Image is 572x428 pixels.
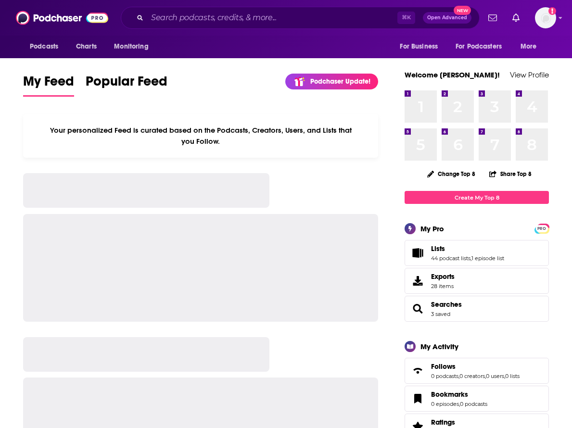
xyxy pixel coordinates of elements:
[408,302,427,315] a: Searches
[397,12,415,24] span: ⌘ K
[456,40,502,53] span: For Podcasters
[431,311,450,317] a: 3 saved
[504,373,505,379] span: ,
[427,15,467,20] span: Open Advanced
[431,244,504,253] a: Lists
[431,362,520,371] a: Follows
[535,7,556,28] span: Logged in as ereardon
[421,168,481,180] button: Change Top 8
[484,10,501,26] a: Show notifications dropdown
[408,364,427,378] a: Follows
[107,38,161,56] button: open menu
[431,418,487,427] a: Ratings
[514,38,549,56] button: open menu
[420,224,444,233] div: My Pro
[147,10,397,25] input: Search podcasts, credits, & more...
[536,225,547,232] a: PRO
[431,362,456,371] span: Follows
[310,77,370,86] p: Podchaser Update!
[423,12,471,24] button: Open AdvancedNew
[405,70,500,79] a: Welcome [PERSON_NAME]!
[405,240,549,266] span: Lists
[121,7,480,29] div: Search podcasts, credits, & more...
[405,358,549,384] span: Follows
[510,70,549,79] a: View Profile
[405,268,549,294] a: Exports
[471,255,504,262] a: 1 episode list
[431,283,455,290] span: 28 items
[408,246,427,260] a: Lists
[535,7,556,28] button: Show profile menu
[408,392,427,405] a: Bookmarks
[431,255,470,262] a: 44 podcast lists
[431,244,445,253] span: Lists
[460,401,487,407] a: 0 podcasts
[23,38,71,56] button: open menu
[86,73,167,97] a: Popular Feed
[454,6,471,15] span: New
[400,40,438,53] span: For Business
[449,38,516,56] button: open menu
[431,390,468,399] span: Bookmarks
[486,373,504,379] a: 0 users
[23,73,74,95] span: My Feed
[431,418,455,427] span: Ratings
[405,191,549,204] a: Create My Top 8
[431,390,487,399] a: Bookmarks
[508,10,523,26] a: Show notifications dropdown
[405,296,549,322] span: Searches
[459,373,485,379] a: 0 creators
[30,40,58,53] span: Podcasts
[505,373,520,379] a: 0 lists
[23,114,378,158] div: Your personalized Feed is curated based on the Podcasts, Creators, Users, and Lists that you Follow.
[16,9,108,27] img: Podchaser - Follow, Share and Rate Podcasts
[535,7,556,28] img: User Profile
[70,38,102,56] a: Charts
[408,274,427,288] span: Exports
[431,272,455,281] span: Exports
[470,255,471,262] span: ,
[521,40,537,53] span: More
[431,401,459,407] a: 0 episodes
[489,164,532,183] button: Share Top 8
[459,401,460,407] span: ,
[405,386,549,412] span: Bookmarks
[393,38,450,56] button: open menu
[76,40,97,53] span: Charts
[431,373,458,379] a: 0 podcasts
[431,300,462,309] a: Searches
[114,40,148,53] span: Monitoring
[420,342,458,351] div: My Activity
[548,7,556,15] svg: Add a profile image
[485,373,486,379] span: ,
[458,373,459,379] span: ,
[86,73,167,95] span: Popular Feed
[23,73,74,97] a: My Feed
